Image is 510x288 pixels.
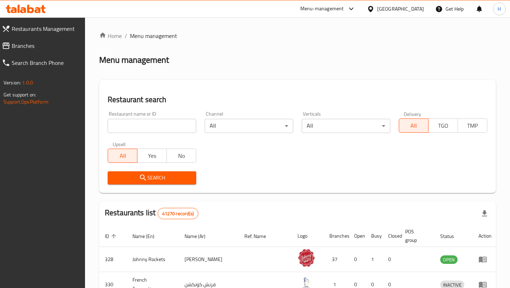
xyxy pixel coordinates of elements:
span: Branches [12,41,79,50]
span: Menu management [130,32,177,40]
th: Branches [324,225,348,247]
div: Export file [476,205,493,222]
td: 328 [99,247,127,272]
img: Johnny Rockets [297,249,315,267]
span: TGO [431,121,455,131]
span: Status [440,232,463,240]
span: Get support on: [4,90,36,99]
div: [GEOGRAPHIC_DATA] [377,5,424,13]
span: Ref. Name [244,232,275,240]
span: ID [105,232,118,240]
span: H [498,5,501,13]
span: OPEN [440,256,458,264]
label: Delivery [404,111,421,116]
button: No [166,149,196,163]
th: Action [473,225,497,247]
button: Yes [137,149,167,163]
span: 41270 record(s) [158,210,198,217]
td: 37 [324,247,348,272]
th: Open [348,225,365,247]
div: Total records count [158,208,198,219]
th: Busy [365,225,382,247]
th: Logo [292,225,324,247]
span: 1.0.0 [22,78,33,87]
nav: breadcrumb [99,32,496,40]
div: Menu-management [300,5,344,13]
td: 0 [382,247,399,272]
div: All [205,119,293,133]
span: No [170,151,193,161]
div: All [302,119,390,133]
span: Search [113,173,191,182]
a: Home [99,32,122,40]
button: All [399,118,429,133]
td: [PERSON_NAME] [179,247,239,272]
td: 0 [348,247,365,272]
h2: Restaurants list [105,207,198,219]
input: Search for restaurant name or ID.. [108,119,196,133]
span: Name (En) [132,232,164,240]
li: / [125,32,127,40]
span: TMP [461,121,484,131]
button: TMP [458,118,487,133]
span: All [402,121,426,131]
td: Johnny Rockets [127,247,179,272]
h2: Menu management [99,54,169,66]
th: Closed [382,225,399,247]
span: POS group [405,227,426,244]
span: All [111,151,135,161]
button: All [108,149,137,163]
span: Version: [4,78,21,87]
span: Name (Ar) [185,232,215,240]
h2: Restaurant search [108,94,487,105]
span: Restaurants Management [12,24,79,33]
td: 1 [365,247,382,272]
button: Search [108,171,196,184]
button: TGO [428,118,458,133]
span: Search Branch Phone [12,59,79,67]
label: Upsell [113,142,126,146]
a: Support.OpsPlatform [4,97,49,106]
span: Yes [140,151,164,161]
div: Menu [478,255,492,264]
